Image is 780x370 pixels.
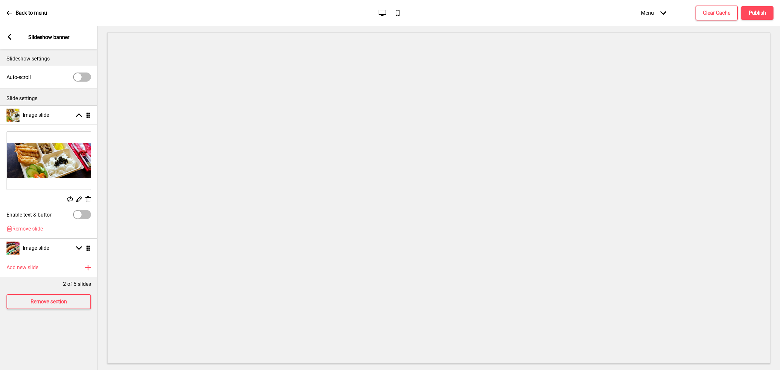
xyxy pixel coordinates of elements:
p: Slideshow banner [28,34,69,41]
h4: Remove section [31,298,67,305]
h4: Image slide [23,244,49,252]
h4: Clear Cache [703,9,730,17]
label: Enable text & button [6,212,53,218]
span: Remove slide [12,226,43,232]
h4: Image slide [23,112,49,119]
h4: Add new slide [6,264,38,271]
p: Slide settings [6,95,91,102]
p: Slideshow settings [6,55,91,62]
div: Menu [634,3,673,22]
button: Remove section [6,294,91,309]
p: Back to menu [16,9,47,17]
button: Publish [741,6,773,20]
label: Auto-scroll [6,74,31,80]
a: Back to menu [6,4,47,22]
img: Image [7,132,91,190]
h4: Publish [749,9,766,17]
button: Clear Cache [695,6,738,20]
p: 2 of 5 slides [63,281,91,288]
